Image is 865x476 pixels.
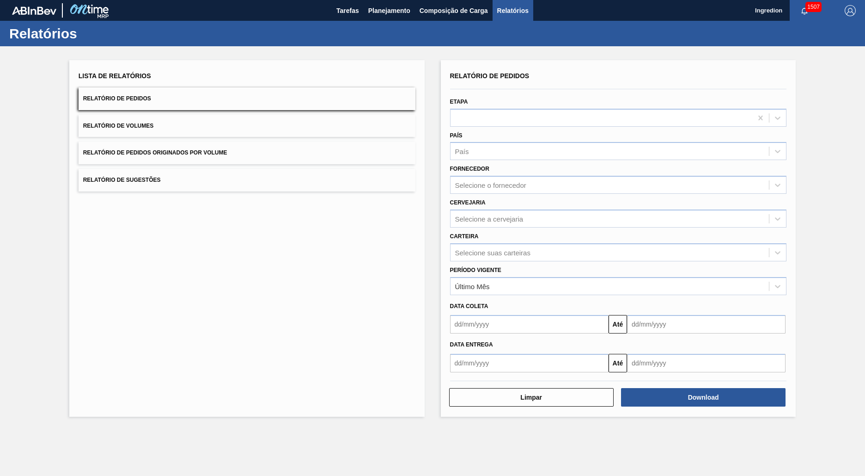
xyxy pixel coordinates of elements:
[455,148,469,155] div: País
[83,123,153,129] span: Relatório de Volumes
[790,4,819,17] button: Notificações
[79,169,415,192] button: Relatório de Sugestões
[368,5,410,16] span: Planejamento
[497,5,529,16] span: Relatórios
[450,303,488,309] span: Data coleta
[455,282,490,290] div: Último Mês
[336,5,359,16] span: Tarefas
[450,99,468,105] label: Etapa
[455,181,526,189] div: Selecione o fornecedor
[450,166,489,172] label: Fornecedor
[83,149,227,156] span: Relatório de Pedidos Originados por Volume
[83,95,151,102] span: Relatório de Pedidos
[609,354,627,372] button: Até
[455,248,530,256] div: Selecione suas carteiras
[450,199,486,206] label: Cervejaria
[627,354,786,372] input: dd/mm/yyyy
[79,115,415,137] button: Relatório de Volumes
[420,5,488,16] span: Composição de Carga
[609,315,627,334] button: Até
[627,315,786,334] input: dd/mm/yyyy
[450,315,609,334] input: dd/mm/yyyy
[9,28,173,39] h1: Relatórios
[450,341,493,348] span: Data entrega
[450,233,479,240] label: Carteira
[12,6,56,15] img: TNhmsLtSVTkK8tSr43FrP2fwEKptu5GPRR3wAAAABJRU5ErkJggg==
[79,87,415,110] button: Relatório de Pedidos
[79,142,415,164] button: Relatório de Pedidos Originados por Volume
[449,388,614,407] button: Limpar
[450,72,530,80] span: Relatório de Pedidos
[845,5,856,16] img: Logout
[79,72,151,80] span: Lista de Relatórios
[621,388,786,407] button: Download
[450,132,463,139] label: País
[450,354,609,372] input: dd/mm/yyyy
[450,267,501,273] label: Período Vigente
[455,215,524,223] div: Selecione a cervejaria
[805,2,822,12] span: 1507
[83,177,161,183] span: Relatório de Sugestões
